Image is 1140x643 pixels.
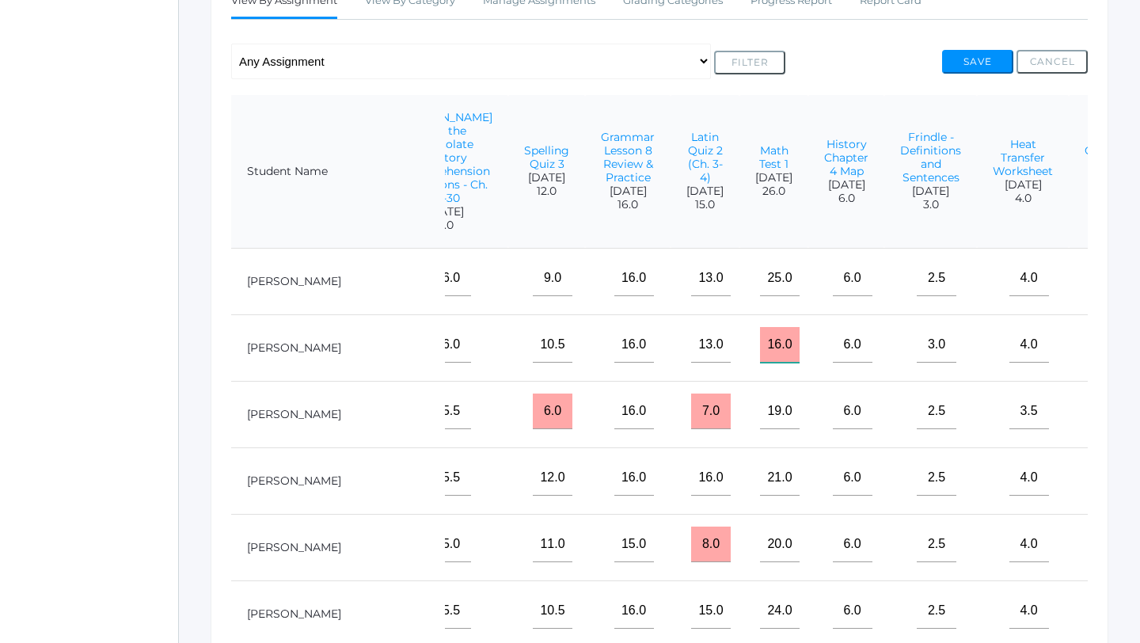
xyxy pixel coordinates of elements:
[993,192,1053,205] span: 4.0
[601,185,655,198] span: [DATE]
[601,130,655,185] a: Grammar Lesson 8 Review & Practice
[824,192,868,205] span: 6.0
[714,51,785,74] button: Filter
[247,341,341,355] a: [PERSON_NAME]
[247,407,341,421] a: [PERSON_NAME]
[231,95,445,249] th: Student Name
[993,178,1053,192] span: [DATE]
[524,171,569,185] span: [DATE]
[601,198,655,211] span: 16.0
[1016,50,1088,74] button: Cancel
[824,137,868,178] a: History Chapter 4 Map
[688,130,723,185] a: Latin Quiz 2 (Ch. 3-4)
[759,143,788,171] a: Math Test 1
[247,474,341,488] a: [PERSON_NAME]
[1085,143,1138,171] a: Grammar Quiz 1
[247,607,341,621] a: [PERSON_NAME]
[398,205,492,219] span: [DATE]
[524,143,569,171] a: Spelling Quiz 3
[900,130,961,185] a: Frindle - Definitions and Sentences
[993,137,1053,178] a: Heat Transfer Worksheet
[247,540,341,554] a: [PERSON_NAME]
[398,219,492,232] span: 6.0
[824,178,868,192] span: [DATE]
[1085,171,1138,185] span: [DATE]
[398,110,492,205] a: [PERSON_NAME] and the Chocolate Factory Comprehension Questions - Ch. 27-30
[686,185,724,198] span: [DATE]
[755,171,792,185] span: [DATE]
[900,185,961,198] span: [DATE]
[942,50,1013,74] button: Save
[247,274,341,288] a: [PERSON_NAME]
[755,185,792,198] span: 26.0
[1085,185,1138,198] span: 6.0
[524,185,569,198] span: 12.0
[900,198,961,211] span: 3.0
[686,198,724,211] span: 15.0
